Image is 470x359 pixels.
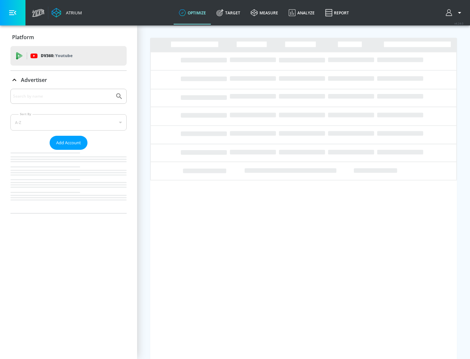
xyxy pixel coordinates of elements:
div: Platform [10,28,127,46]
div: Atrium [63,10,82,16]
span: Add Account [56,139,81,147]
a: optimize [174,1,211,24]
label: Sort By [19,112,33,116]
button: Add Account [50,136,87,150]
p: Advertiser [21,76,47,84]
p: Platform [12,34,34,41]
div: Advertiser [10,71,127,89]
a: Analyze [283,1,320,24]
div: A-Z [10,114,127,131]
p: DV360: [41,52,72,59]
a: Report [320,1,354,24]
p: Youtube [55,52,72,59]
span: v 4.24.0 [454,22,463,25]
div: DV360: Youtube [10,46,127,66]
div: Advertiser [10,89,127,213]
a: measure [245,1,283,24]
a: Atrium [52,8,82,18]
a: Target [211,1,245,24]
nav: list of Advertiser [10,150,127,213]
input: Search by name [13,92,112,101]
